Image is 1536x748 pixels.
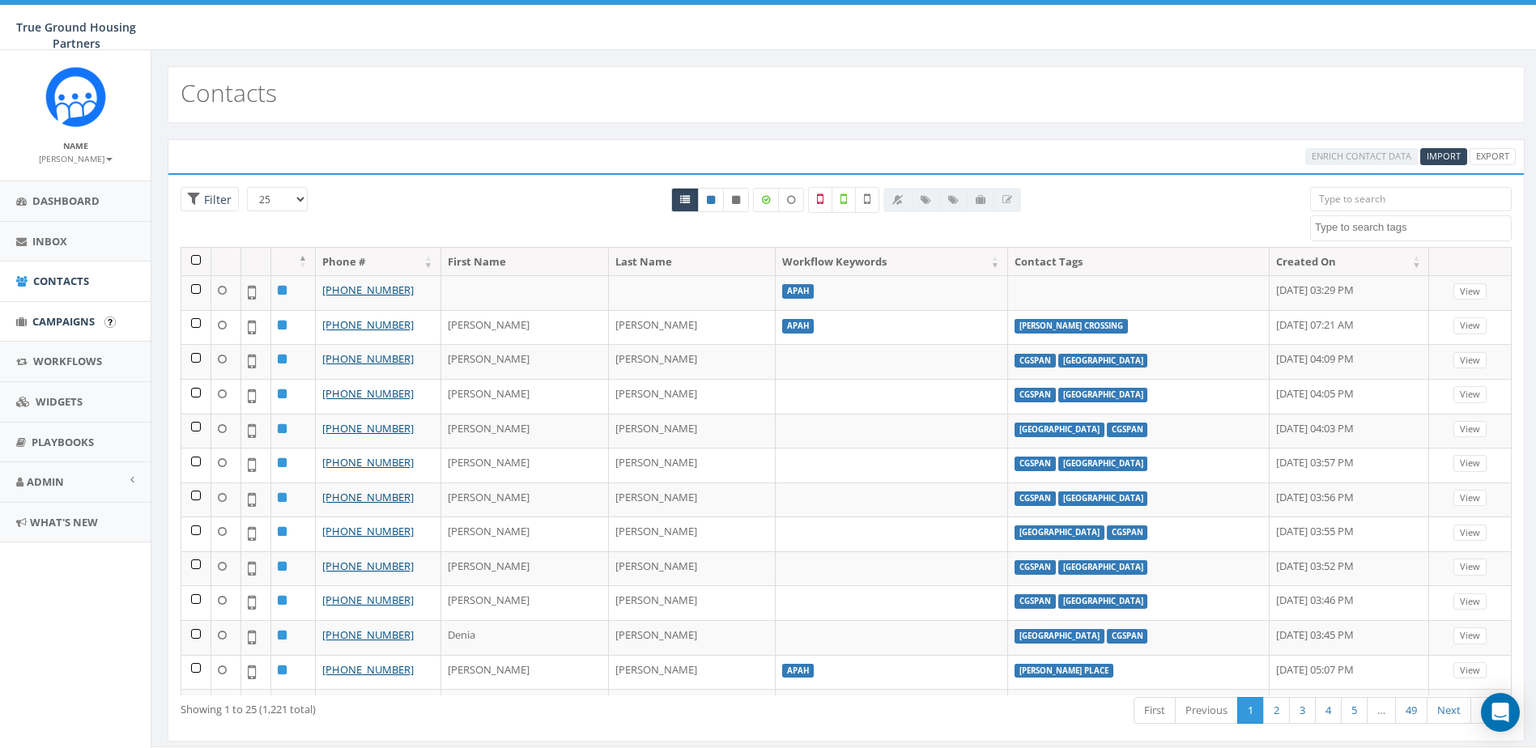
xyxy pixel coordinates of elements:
th: Phone #: activate to sort column ascending [316,248,441,276]
th: Last Name [609,248,777,276]
span: Workflows [33,354,102,368]
a: View [1453,525,1487,542]
a: View [1453,559,1487,576]
label: Validated [832,187,856,213]
a: … [1367,697,1396,724]
td: [PERSON_NAME] [609,379,777,414]
td: [PERSON_NAME] [609,310,777,345]
a: [PHONE_NUMBER] [322,386,414,401]
span: Filter [200,192,232,207]
a: Import [1420,148,1467,165]
label: [GEOGRAPHIC_DATA] [1058,594,1148,609]
a: Active [698,188,724,212]
a: 2 [1263,697,1290,724]
a: Previous [1175,697,1238,724]
td: [PERSON_NAME] [609,414,777,448]
a: [PHONE_NUMBER] [322,421,414,436]
td: [PERSON_NAME] [609,551,777,586]
td: [PERSON_NAME] [609,655,777,690]
a: Opted Out [723,188,749,212]
a: View [1453,593,1487,610]
a: 3 [1289,697,1316,724]
a: [PHONE_NUMBER] [322,662,414,677]
i: This phone number is unsubscribed and has opted-out of all texts. [732,195,740,205]
label: CGSPAN [1015,594,1056,609]
td: [DATE] 03:46 PM [1270,585,1430,620]
th: Created On: activate to sort column ascending [1270,248,1430,276]
label: [GEOGRAPHIC_DATA] [1015,525,1104,540]
td: [PERSON_NAME] [441,414,609,448]
a: [PERSON_NAME] [39,151,113,165]
span: What's New [30,515,98,529]
td: [PERSON_NAME] [441,482,609,517]
td: [PERSON_NAME] [441,689,609,724]
label: CGSPAN [1015,457,1056,471]
th: First Name [441,248,609,276]
a: Export [1470,148,1516,165]
td: [DATE] 03:57 PM [1270,448,1430,482]
label: CGSPAN [1015,560,1056,575]
label: [GEOGRAPHIC_DATA] [1015,423,1104,437]
a: [PHONE_NUMBER] [322,524,414,538]
label: [GEOGRAPHIC_DATA] [1058,457,1148,471]
td: [DATE] 03:29 PM [1270,275,1430,310]
textarea: Search [1315,220,1511,235]
label: [PERSON_NAME] Crossing [1015,319,1128,334]
td: [DATE] 05:15 PM [1270,689,1430,724]
span: Import [1427,150,1461,162]
a: View [1453,317,1487,334]
label: CGSPAN [1107,423,1148,437]
span: Dashboard [32,193,100,208]
th: Workflow Keywords: activate to sort column ascending [776,248,1008,276]
label: [GEOGRAPHIC_DATA] [1015,629,1104,644]
td: [DATE] 07:21 AM [1270,310,1430,345]
td: [PERSON_NAME] [609,516,777,551]
small: Name [63,140,88,151]
label: APAH [782,319,814,334]
span: Campaigns [32,314,95,329]
a: View [1453,455,1487,472]
label: Not a Mobile [808,187,832,213]
i: This phone number is subscribed and will receive texts. [707,195,715,205]
span: Inbox [32,234,67,249]
td: [PERSON_NAME] [609,344,777,379]
label: Not Validated [855,187,879,213]
a: View [1453,283,1487,300]
a: 4 [1315,697,1342,724]
a: View [1453,421,1487,438]
a: View [1453,386,1487,403]
label: [GEOGRAPHIC_DATA] [1058,354,1148,368]
label: APAH [782,284,814,299]
a: All contacts [671,188,699,212]
small: [PERSON_NAME] [39,153,113,164]
a: [PHONE_NUMBER] [322,283,414,297]
input: Submit [104,317,116,328]
a: Last [1470,697,1512,724]
td: [PERSON_NAME] [441,655,609,690]
td: [DATE] 03:52 PM [1270,551,1430,586]
td: [PERSON_NAME] [441,344,609,379]
td: [DATE] 05:07 PM [1270,655,1430,690]
td: Denia [441,620,609,655]
label: CGSPAN [1015,491,1056,506]
th: Contact Tags [1008,248,1270,276]
span: Contacts [33,274,89,288]
a: [PHONE_NUMBER] [322,490,414,504]
input: Type to search [1310,187,1512,211]
td: [PERSON_NAME] [609,585,777,620]
h2: Contacts [181,79,277,106]
a: 1 [1237,697,1264,724]
a: Next [1427,697,1471,724]
span: Widgets [36,394,83,409]
span: Playbooks [32,435,94,449]
label: [GEOGRAPHIC_DATA] [1058,491,1148,506]
td: [DATE] 03:56 PM [1270,482,1430,517]
td: [PERSON_NAME] [441,551,609,586]
label: APAH [782,664,814,678]
td: [PERSON_NAME] [609,448,777,482]
a: View [1453,490,1487,507]
a: [PHONE_NUMBER] [322,593,414,607]
label: Data Enriched [753,188,779,212]
td: [DATE] 03:55 PM [1270,516,1430,551]
a: View [1453,662,1487,679]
